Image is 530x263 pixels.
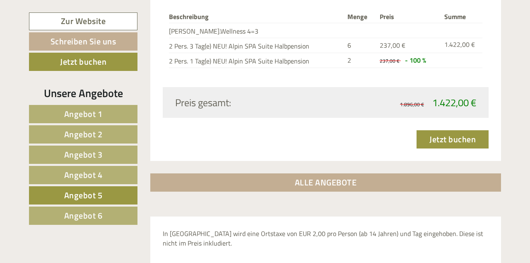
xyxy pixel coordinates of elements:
span: 1.896,00 € [400,100,424,108]
span: 237,00 € [380,57,400,65]
a: ALLE ANGEBOTE [150,173,501,192]
span: 1.422,00 € [432,95,476,110]
a: Jetzt buchen [417,130,489,149]
span: Angebot 4 [64,168,103,181]
td: 2 [344,53,376,68]
span: Angebot 3 [64,148,103,161]
td: 1.422,00 € [441,38,482,53]
span: Angebot 6 [64,209,103,222]
div: Preis gesamt: [169,95,326,110]
span: - 100 % [405,55,426,65]
td: 2 Pers. 3 Tag(e) NEU! Alpin SPA Suite Halbpension [169,38,344,53]
td: [PERSON_NAME].Wellness 4=3 [169,23,344,38]
span: Angebot 5 [64,189,103,202]
td: 2 Pers. 1 Tag(e) NEU! Alpin SPA Suite Halbpension [169,53,344,68]
div: Unsere Angebote [29,85,137,101]
td: 6 [344,38,376,53]
th: Beschreibung [169,10,344,23]
a: Schreiben Sie uns [29,32,137,51]
p: In [GEOGRAPHIC_DATA] wird eine Ortstaxe von EUR 2,00 pro Person (ab 14 Jahren) und Tag eingehoben... [163,229,489,248]
th: Summe [441,10,482,23]
a: Jetzt buchen [29,53,137,71]
span: Angebot 2 [64,128,103,141]
span: Angebot 1 [64,107,103,120]
a: Zur Website [29,12,137,30]
th: Preis [376,10,441,23]
span: 237,00 € [380,40,405,50]
th: Menge [344,10,376,23]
